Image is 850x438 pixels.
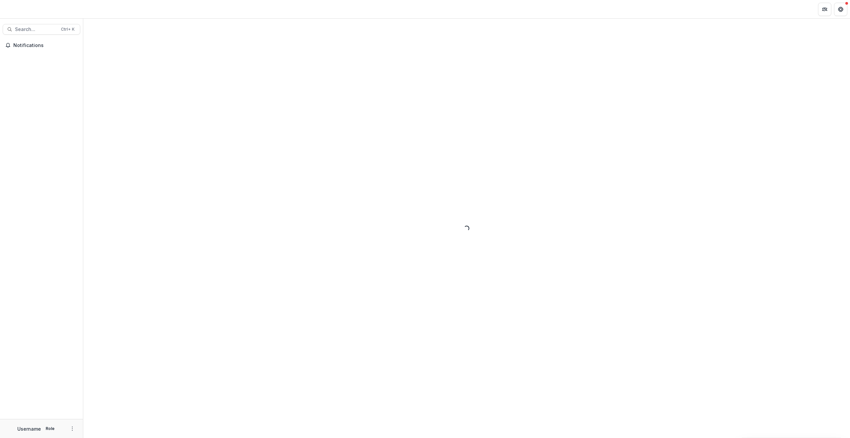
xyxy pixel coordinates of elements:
span: Search... [15,27,57,32]
button: Get Help [834,3,847,16]
div: Ctrl + K [60,26,76,33]
button: Search... [3,24,80,35]
p: Role [44,426,57,432]
button: Partners [818,3,831,16]
p: Username [17,425,41,432]
span: Notifications [13,43,78,48]
button: More [68,425,76,433]
button: Notifications [3,40,80,51]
